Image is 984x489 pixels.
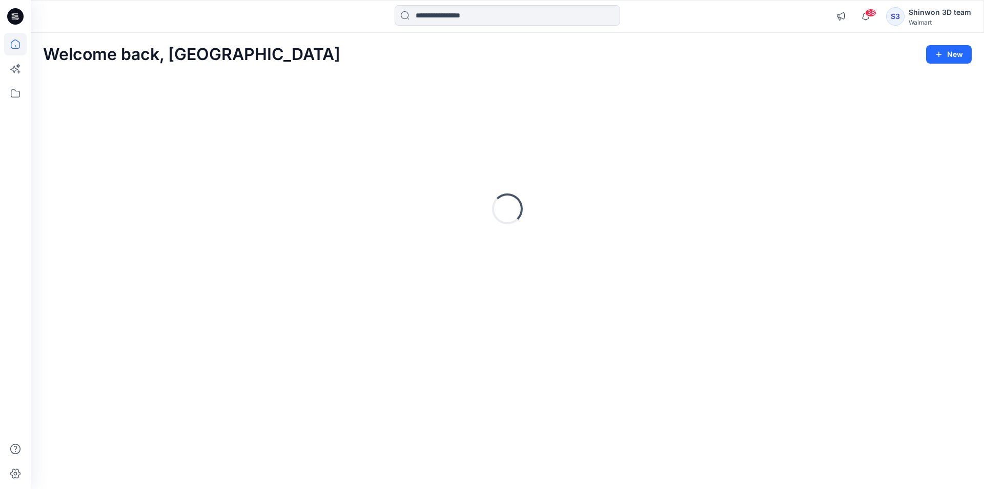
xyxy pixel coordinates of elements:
[865,9,876,17] span: 38
[909,6,971,18] div: Shinwon 3D team
[909,18,971,26] div: Walmart
[43,45,340,64] h2: Welcome back, [GEOGRAPHIC_DATA]
[926,45,972,64] button: New
[886,7,905,26] div: S3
